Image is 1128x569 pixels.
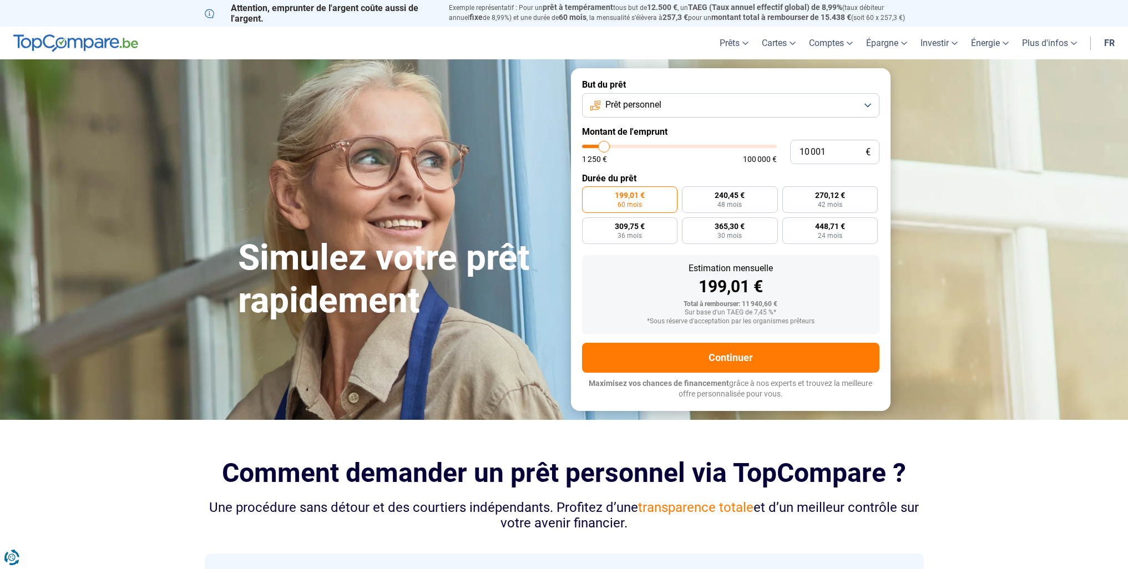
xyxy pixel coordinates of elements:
p: Exemple représentatif : Pour un tous but de , un (taux débiteur annuel de 8,99%) et une durée de ... [449,3,924,23]
span: € [866,148,871,157]
span: TAEG (Taux annuel effectif global) de 8,99% [688,3,842,12]
label: Durée du prêt [582,173,879,184]
span: transparence totale [638,500,753,515]
span: Prêt personnel [605,99,661,111]
span: fixe [469,13,483,22]
span: 1 250 € [582,155,607,163]
span: 24 mois [818,232,842,239]
div: Sur base d'un TAEG de 7,45 %* [591,309,871,317]
p: grâce à nos experts et trouvez la meilleure offre personnalisée pour vous. [582,378,879,400]
span: 60 mois [618,201,642,208]
span: 240,45 € [715,191,745,199]
span: 60 mois [559,13,586,22]
span: 100 000 € [743,155,777,163]
span: 365,30 € [715,222,745,230]
span: 36 mois [618,232,642,239]
button: Continuer [582,343,879,373]
img: TopCompare [13,34,138,52]
a: Investir [914,27,964,59]
a: Prêts [713,27,755,59]
span: 199,01 € [615,191,645,199]
span: montant total à rembourser de 15.438 € [711,13,851,22]
div: 199,01 € [591,278,871,295]
span: 448,71 € [815,222,845,230]
button: Prêt personnel [582,93,879,118]
h1: Simulez votre prêt rapidement [238,237,558,322]
div: Une procédure sans détour et des courtiers indépendants. Profitez d’une et d’un meilleur contrôle... [205,500,924,532]
div: *Sous réserve d'acceptation par les organismes prêteurs [591,318,871,326]
span: prêt à tempérament [543,3,613,12]
p: Attention, emprunter de l'argent coûte aussi de l'argent. [205,3,436,24]
h2: Comment demander un prêt personnel via TopCompare ? [205,458,924,488]
span: 12.500 € [647,3,677,12]
a: Épargne [859,27,914,59]
span: Maximisez vos chances de financement [589,379,729,388]
span: 42 mois [818,201,842,208]
a: Plus d'infos [1015,27,1084,59]
span: 30 mois [717,232,742,239]
a: fr [1097,27,1121,59]
span: 257,3 € [662,13,688,22]
span: 48 mois [717,201,742,208]
div: Total à rembourser: 11 940,60 € [591,301,871,308]
label: Montant de l'emprunt [582,126,879,137]
span: 309,75 € [615,222,645,230]
span: 270,12 € [815,191,845,199]
a: Comptes [802,27,859,59]
a: Énergie [964,27,1015,59]
label: But du prêt [582,79,879,90]
div: Estimation mensuelle [591,264,871,273]
a: Cartes [755,27,802,59]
